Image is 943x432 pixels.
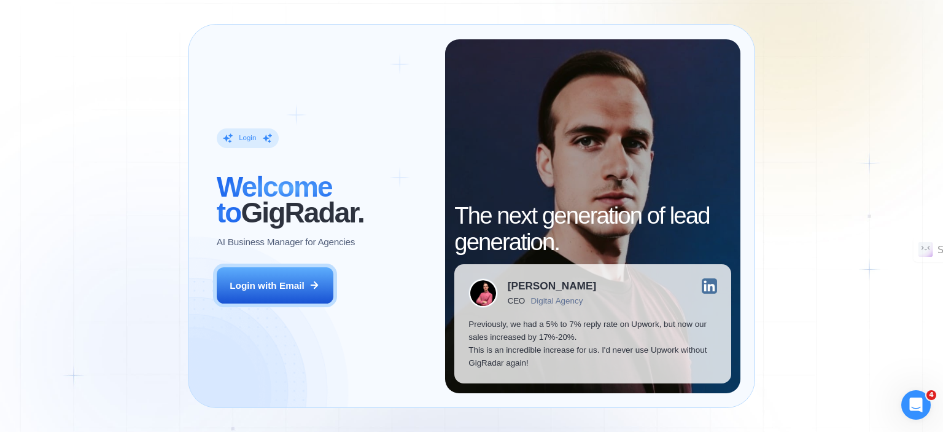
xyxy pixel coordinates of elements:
div: Login [239,133,256,143]
span: 4 [926,390,936,400]
div: [PERSON_NAME] [508,281,596,291]
iframe: Intercom live chat [901,390,931,420]
h2: ‍ GigRadar. [217,174,431,226]
div: CEO [508,296,525,305]
div: Login with Email [230,279,305,292]
p: AI Business Manager for Agencies [217,235,355,248]
div: Digital Agency [531,296,583,305]
span: Welcome to [217,171,332,229]
p: Previously, we had a 5% to 7% reply rate on Upwork, but now our sales increased by 17%-20%. This ... [468,318,717,370]
h2: The next generation of lead generation. [454,203,731,254]
button: Login with Email [217,267,333,304]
